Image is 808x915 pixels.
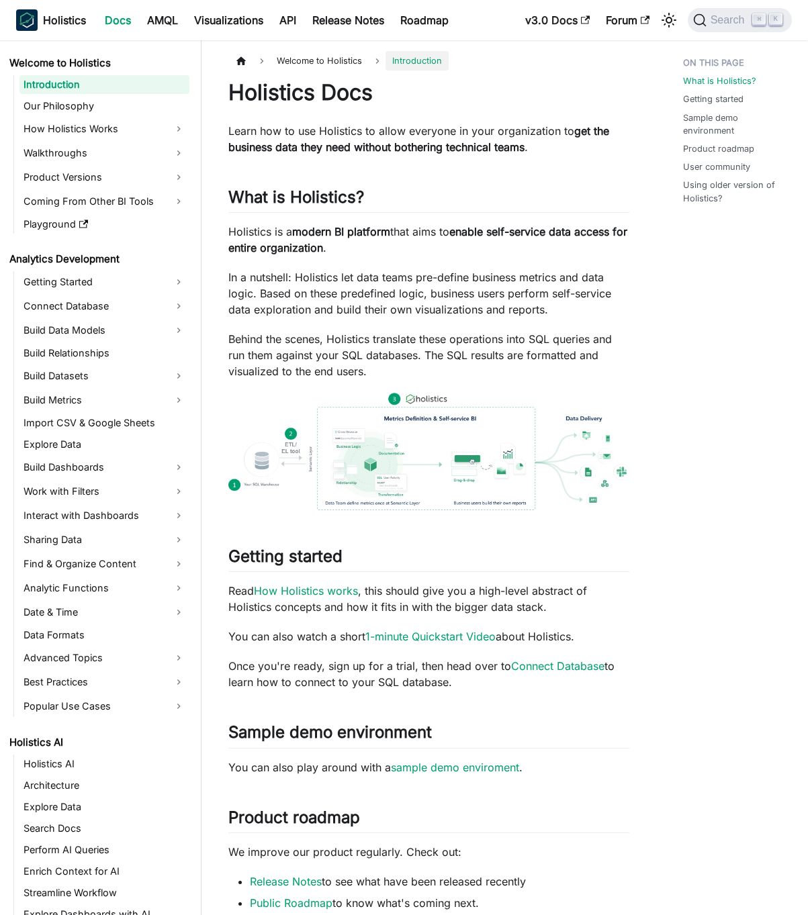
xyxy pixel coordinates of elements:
[228,583,629,615] p: Read , this should give you a high-level abstract of Holistics concepts and how it fits in with t...
[97,9,139,31] a: Docs
[19,481,189,502] a: Work with Filters
[683,160,750,173] a: User community
[19,191,189,212] a: Coming From Other BI Tools
[19,344,189,363] a: Build Relationships
[19,862,189,881] a: Enrich Context for AI
[19,529,189,550] a: Sharing Data
[19,626,189,644] a: Data Formats
[19,819,189,838] a: Search Docs
[228,79,629,106] h1: Holistics Docs
[292,225,390,238] strong: modern BI platform
[270,51,369,70] span: Welcome to Holistics
[19,755,189,773] a: Holistics AI
[365,630,496,643] a: 1-minute Quickstart Video
[19,271,189,293] a: Getting Started
[19,142,189,164] a: Walkthroughs
[271,9,304,31] a: API
[19,295,189,317] a: Connect Database
[19,671,189,693] a: Best Practices
[598,9,658,31] a: Forum
[752,13,766,26] kbd: ⌘
[228,722,629,748] h2: Sample demo environment
[19,75,189,94] a: Introduction
[19,365,189,387] a: Build Datasets
[391,761,519,774] a: sample demo enviroment
[658,9,680,31] button: Switch between dark and light mode (currently light mode)
[228,393,629,510] img: How Holistics fits in your Data Stack
[250,873,629,889] li: to see what have been released recently
[254,584,358,597] a: How Holistics works
[186,9,271,31] a: Visualizations
[228,187,629,213] h2: What is Holistics?
[19,435,189,454] a: Explore Data
[228,269,629,318] p: In a nutshell: Holistics let data teams pre-define business metrics and data logic. Based on thes...
[228,123,629,155] p: Learn how to use Holistics to allow everyone in your organization to .
[19,647,189,669] a: Advanced Topics
[517,9,598,31] a: v3.0 Docs
[19,798,189,816] a: Explore Data
[19,840,189,859] a: Perform AI Queries
[43,12,86,28] b: Holistics
[228,546,629,572] h2: Getting started
[19,883,189,902] a: Streamline Workflow
[683,93,744,105] a: Getting started
[228,759,629,775] p: You can also play around with a .
[683,75,756,87] a: What is Holistics?
[16,9,86,31] a: HolisticsHolistics
[19,577,189,599] a: Analytic Functions
[228,844,629,860] p: We improve our product regularly. Check out:
[386,51,449,70] span: Introduction
[19,553,189,575] a: Find & Organize Content
[250,896,332,910] a: Public Roadmap
[228,658,629,690] p: Once you're ready, sign up for a trial, then head over to to learn how to connect to your SQL dat...
[16,9,38,31] img: Holistics
[392,9,457,31] a: Roadmap
[19,601,189,623] a: Date & Time
[304,9,392,31] a: Release Notes
[19,695,189,717] a: Popular Use Cases
[19,414,189,432] a: Import CSV & Google Sheets
[228,628,629,644] p: You can also watch a short about Holistics.
[511,659,604,673] a: Connect Database
[19,320,189,341] a: Build Data Models
[228,51,629,70] nav: Breadcrumbs
[19,456,189,478] a: Build Dashboards
[19,776,189,795] a: Architecture
[5,54,189,73] a: Welcome to Holistics
[769,13,782,26] kbd: K
[228,224,629,256] p: Holistics is a that aims to .
[250,875,322,888] a: Release Notes
[683,142,754,155] a: Product roadmap
[139,9,186,31] a: AMQL
[19,505,189,526] a: Interact with Dashboards
[19,97,189,115] a: Our Philosophy
[19,166,189,188] a: Product Versions
[228,808,629,833] h2: Product roadmap
[707,14,753,26] span: Search
[5,250,189,269] a: Analytics Development
[19,118,189,140] a: How Holistics Works
[19,215,189,234] a: Playground
[683,111,787,137] a: Sample demo environment
[228,51,254,70] a: Home page
[19,389,189,411] a: Build Metrics
[228,331,629,379] p: Behind the scenes, Holistics translate these operations into SQL queries and run them against you...
[5,733,189,752] a: Holistics AI
[250,895,629,911] li: to know what's coming next.
[683,179,787,204] a: Using older version of Holistics?
[688,8,792,32] button: Search (Command+K)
